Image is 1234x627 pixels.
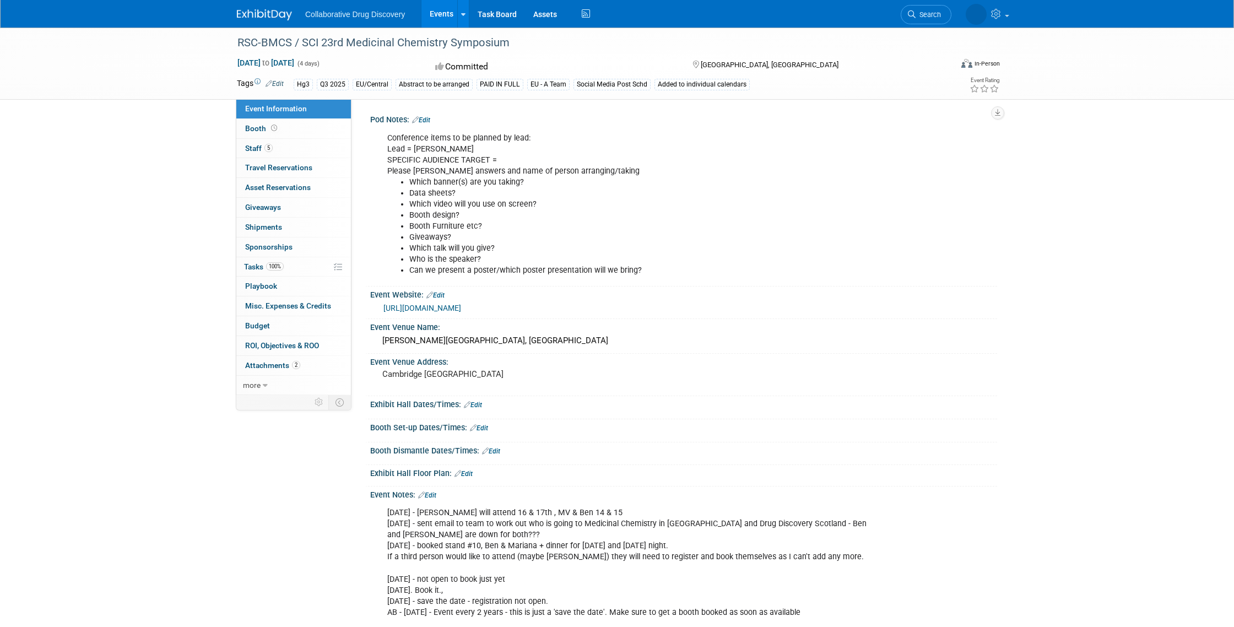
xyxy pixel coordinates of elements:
a: Travel Reservations [236,158,351,177]
div: Abstract to be arranged [396,79,473,90]
li: Booth design? [409,210,869,221]
span: Collaborative Drug Discovery [305,10,405,19]
span: 5 [264,144,273,152]
a: Shipments [236,218,351,237]
div: Conference items to be planned by lead: Lead = [PERSON_NAME] SPECIFIC AUDIENCE TARGET = Please [P... [380,127,876,282]
div: Event Notes: [370,487,997,501]
span: ROI, Objectives & ROO [245,341,319,350]
span: Giveaways [245,203,281,212]
img: Dimitris Tsionos [966,4,987,25]
div: Committed [432,57,675,77]
span: to [261,58,271,67]
span: Sponsorships [245,242,293,251]
a: Edit [426,291,445,299]
span: Booth not reserved yet [269,124,279,132]
div: Hg3 [294,79,313,90]
td: Tags [237,78,284,90]
a: Edit [482,447,500,455]
div: Booth Set-up Dates/Times: [370,419,997,434]
div: EU/Central [353,79,392,90]
div: Social Media Post Schd [573,79,651,90]
div: Exhibit Hall Dates/Times: [370,396,997,410]
div: Event Rating [970,78,999,83]
a: Edit [454,470,473,478]
span: Shipments [245,223,282,231]
a: ROI, Objectives & ROO [236,336,351,355]
span: (4 days) [296,60,320,67]
a: Asset Reservations [236,178,351,197]
div: EU - A Team [527,79,570,90]
span: Playbook [245,282,277,290]
span: 100% [266,262,284,271]
span: Misc. Expenses & Credits [245,301,331,310]
li: Which banner(s) are you taking? [409,177,869,188]
span: Asset Reservations [245,183,311,192]
span: Tasks [244,262,284,271]
a: Edit [266,80,284,88]
a: [URL][DOMAIN_NAME] [383,304,461,312]
a: Attachments2 [236,356,351,375]
span: Attachments [245,361,300,370]
a: more [236,376,351,395]
div: Event Format [886,57,1000,74]
span: 2 [292,361,300,369]
div: Added to individual calendars [654,79,750,90]
div: Event Venue Name: [370,319,997,333]
li: Giveaways? [409,232,869,243]
a: Tasks100% [236,257,351,277]
li: Can we present a poster/which poster presentation will we bring? [409,265,869,276]
li: Which video will you use on screen? [409,199,869,210]
span: Booth [245,124,279,133]
div: Booth Dismantle Dates/Times: [370,442,997,457]
a: Misc. Expenses & Credits [236,296,351,316]
td: Personalize Event Tab Strip [310,395,329,409]
div: RSC-BMCS / SCI 23rd Medicinal Chemistry Symposium [234,33,935,53]
li: Which talk will you give? [409,243,869,254]
a: Budget [236,316,351,336]
a: Playbook [236,277,351,296]
div: [DATE] - [PERSON_NAME] will attend 16 & 17th , MV & Ben 14 & 15 [DATE] - sent email to team to wo... [380,502,876,624]
div: Event Website: [370,287,997,301]
div: [PERSON_NAME][GEOGRAPHIC_DATA], [GEOGRAPHIC_DATA] [378,332,989,349]
span: Budget [245,321,270,330]
div: Exhibit Hall Floor Plan: [370,465,997,479]
a: Edit [418,491,436,499]
div: In-Person [974,60,1000,68]
a: Edit [464,401,482,409]
img: Format-Inperson.png [961,59,972,68]
a: Edit [470,424,488,432]
li: Data sheets? [409,188,869,199]
li: Who is the speaker? [409,254,869,265]
span: Travel Reservations [245,163,312,172]
div: Q3 2025 [317,79,349,90]
div: PAID IN FULL [477,79,523,90]
div: Pod Notes: [370,111,997,126]
a: Booth [236,119,351,138]
span: [DATE] [DATE] [237,58,295,68]
a: Giveaways [236,198,351,217]
a: Sponsorships [236,237,351,257]
span: [GEOGRAPHIC_DATA], [GEOGRAPHIC_DATA] [701,61,838,69]
a: Search [901,5,951,24]
img: ExhibitDay [237,9,292,20]
span: more [243,381,261,390]
td: Toggle Event Tabs [329,395,351,409]
pre: Cambridge [GEOGRAPHIC_DATA] [382,369,619,379]
a: Event Information [236,99,351,118]
a: Staff5 [236,139,351,158]
a: Edit [412,116,430,124]
li: Booth Furniture etc? [409,221,869,232]
span: Search [916,10,941,19]
div: Event Venue Address: [370,354,997,367]
span: Staff [245,144,273,153]
span: Event Information [245,104,307,113]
